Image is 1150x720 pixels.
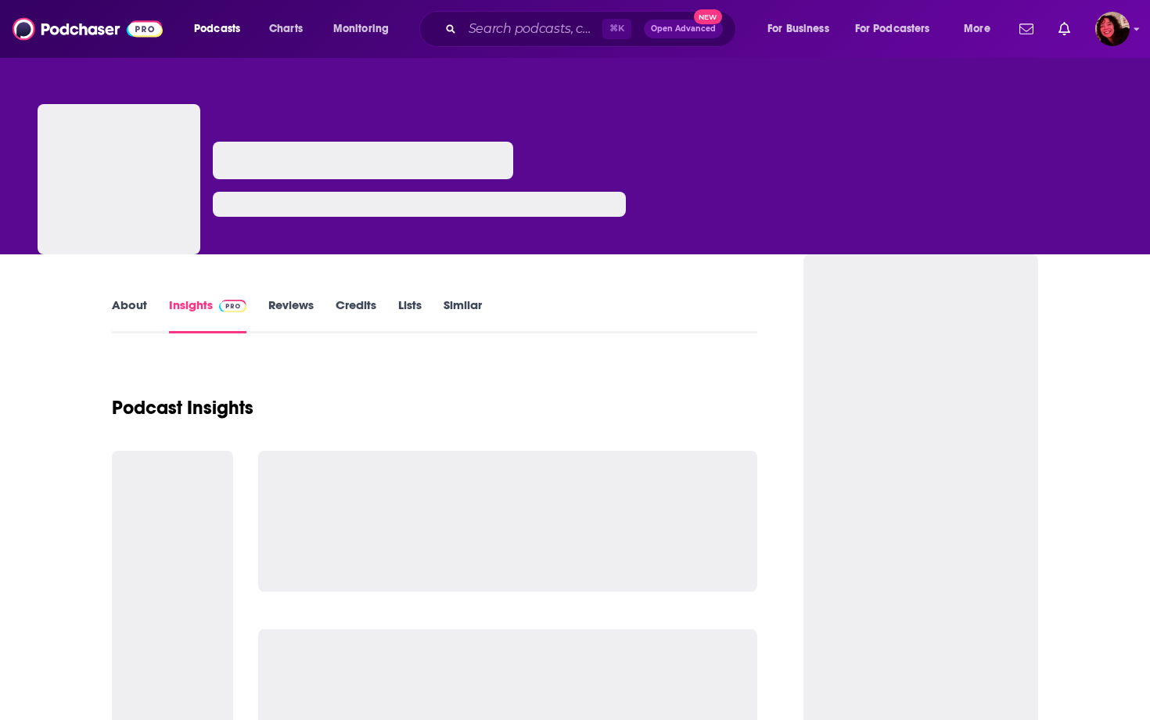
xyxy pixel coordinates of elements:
[322,16,409,41] button: open menu
[434,11,751,47] div: Search podcasts, credits, & more...
[112,396,253,419] h1: Podcast Insights
[333,18,389,40] span: Monitoring
[964,18,990,40] span: More
[169,297,246,333] a: InsightsPodchaser Pro
[194,18,240,40] span: Podcasts
[756,16,849,41] button: open menu
[1095,12,1130,46] button: Show profile menu
[767,18,829,40] span: For Business
[855,18,930,40] span: For Podcasters
[694,9,722,24] span: New
[1095,12,1130,46] span: Logged in as Kathryn-Musilek
[1052,16,1076,42] a: Show notifications dropdown
[112,297,147,333] a: About
[336,297,376,333] a: Credits
[183,16,261,41] button: open menu
[1013,16,1040,42] a: Show notifications dropdown
[845,16,953,41] button: open menu
[1095,12,1130,46] img: User Profile
[602,19,631,39] span: ⌘ K
[644,20,723,38] button: Open AdvancedNew
[462,16,602,41] input: Search podcasts, credits, & more...
[651,25,716,33] span: Open Advanced
[13,14,163,44] img: Podchaser - Follow, Share and Rate Podcasts
[953,16,1010,41] button: open menu
[398,297,422,333] a: Lists
[219,300,246,312] img: Podchaser Pro
[259,16,312,41] a: Charts
[444,297,482,333] a: Similar
[268,297,314,333] a: Reviews
[269,18,303,40] span: Charts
